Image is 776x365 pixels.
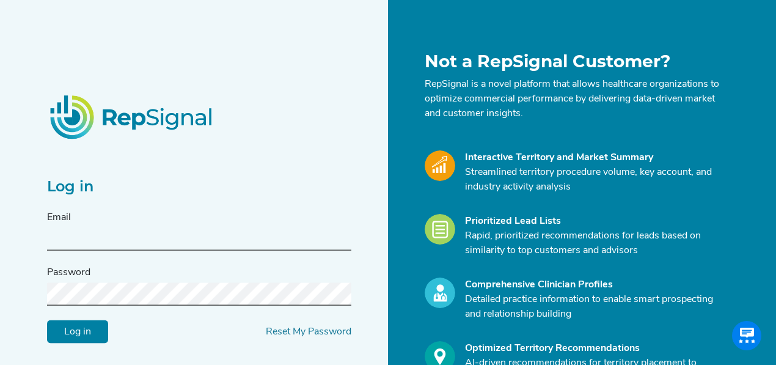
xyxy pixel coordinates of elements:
input: Log in [47,320,108,344]
img: RepSignalLogo.20539ed3.png [35,80,229,153]
img: Leads_Icon.28e8c528.svg [425,214,455,245]
label: Email [47,210,71,225]
h1: Not a RepSignal Customer? [425,51,722,72]
label: Password [47,265,90,280]
div: Optimized Territory Recommendations [465,341,722,356]
h2: Log in [47,178,351,196]
div: Interactive Territory and Market Summary [465,150,722,165]
p: Rapid, prioritized recommendations for leads based on similarity to top customers and advisors [465,229,722,258]
p: RepSignal is a novel platform that allows healthcare organizations to optimize commercial perform... [425,77,722,121]
div: Comprehensive Clinician Profiles [465,278,722,292]
div: Prioritized Lead Lists [465,214,722,229]
img: Market_Icon.a700a4ad.svg [425,150,455,181]
p: Streamlined territory procedure volume, key account, and industry activity analysis [465,165,722,194]
a: Reset My Password [266,327,351,337]
p: Detailed practice information to enable smart prospecting and relationship building [465,292,722,322]
img: Profile_Icon.739e2aba.svg [425,278,455,308]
